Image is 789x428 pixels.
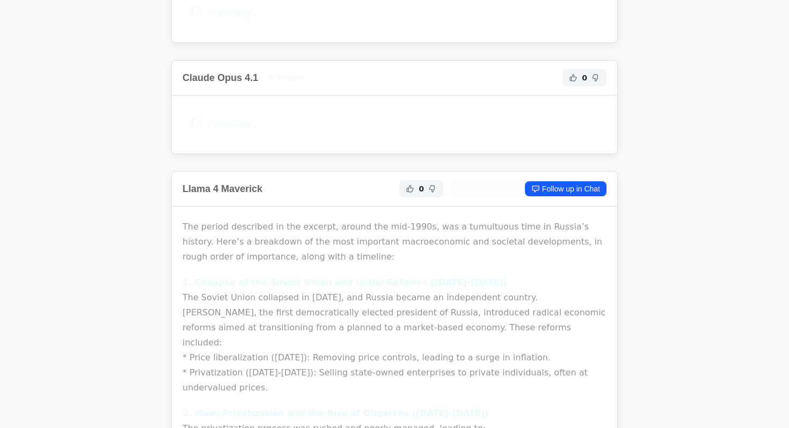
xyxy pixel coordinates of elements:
h2: Claude Opus 4.1 [182,70,258,85]
strong: 2. Mass Privatization and the Rise of Oligarchs ([DATE]-[DATE]) [182,408,488,418]
a: Follow up in Chat [525,181,607,196]
span: 0 [582,72,587,83]
span: Processing... [208,9,258,18]
span: In_Progress [262,71,310,84]
button: Not Helpful [589,71,602,84]
button: Helpful [567,71,580,84]
h2: Llama 4 Maverick [182,181,262,196]
span: 0 [419,183,424,194]
p: The period described in the excerpt, around the mid-1990s, was a tumultuous time in Russia’s hist... [182,219,607,264]
p: The Soviet Union collapsed in [DATE], and Russia became an independent country. [PERSON_NAME], th... [182,275,607,395]
button: Not Helpful [426,182,439,195]
button: Helpful [404,182,417,195]
span: Processing... [208,120,258,129]
strong: 1. Collapse of the Soviet Union and Initial Reforms ([DATE]-[DATE]) [182,277,507,287]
